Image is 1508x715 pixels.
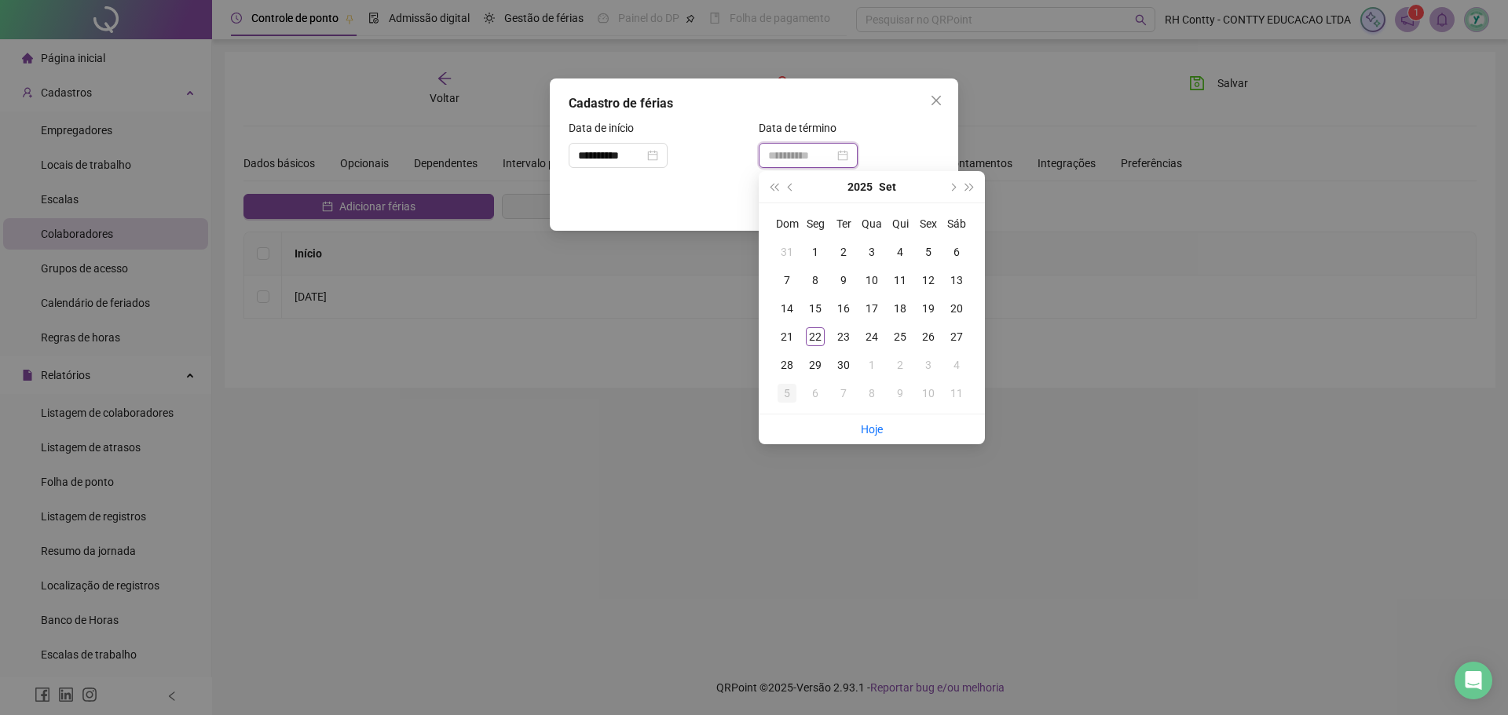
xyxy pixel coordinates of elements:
td: 2025-09-09 [829,266,858,294]
div: 6 [806,384,825,403]
td: 2025-09-17 [858,294,886,323]
td: 2025-10-10 [914,379,942,407]
div: 30 [834,356,853,374]
div: 14 [778,299,796,318]
td: 2025-09-07 [773,266,801,294]
div: 18 [891,299,910,318]
button: Close [924,88,949,113]
div: 8 [806,271,825,290]
td: 2025-10-04 [942,351,971,379]
td: 2025-09-06 [942,238,971,266]
th: Qui [886,210,914,238]
td: 2025-08-31 [773,238,801,266]
div: 10 [919,384,938,403]
div: 12 [919,271,938,290]
th: Sex [914,210,942,238]
th: Ter [829,210,858,238]
div: Cadastro de férias [569,94,939,113]
div: 10 [862,271,881,290]
td: 2025-10-07 [829,379,858,407]
td: 2025-10-01 [858,351,886,379]
td: 2025-10-09 [886,379,914,407]
td: 2025-09-25 [886,323,914,351]
div: 1 [862,356,881,374]
div: 17 [862,299,881,318]
div: 13 [947,271,966,290]
div: 20 [947,299,966,318]
td: 2025-09-28 [773,351,801,379]
label: Data de término [759,119,847,137]
td: 2025-09-14 [773,294,801,323]
td: 2025-10-11 [942,379,971,407]
div: 24 [862,327,881,346]
div: 23 [834,327,853,346]
td: 2025-10-08 [858,379,886,407]
th: Qua [858,210,886,238]
td: 2025-09-10 [858,266,886,294]
div: 11 [947,384,966,403]
button: year panel [847,171,873,202]
td: 2025-09-30 [829,351,858,379]
div: 26 [919,327,938,346]
td: 2025-09-23 [829,323,858,351]
div: 22 [806,327,825,346]
div: 15 [806,299,825,318]
td: 2025-09-03 [858,238,886,266]
th: Sáb [942,210,971,238]
td: 2025-10-06 [801,379,829,407]
div: 6 [947,243,966,261]
div: 4 [891,243,910,261]
th: Seg [801,210,829,238]
div: 16 [834,299,853,318]
a: Hoje [861,423,883,436]
button: prev-year [782,171,800,202]
button: super-next-year [961,171,979,202]
td: 2025-09-04 [886,238,914,266]
div: 2 [834,243,853,261]
button: next-year [943,171,961,202]
div: 5 [778,384,796,403]
td: 2025-09-26 [914,323,942,351]
div: 3 [862,243,881,261]
div: 21 [778,327,796,346]
div: 19 [919,299,938,318]
td: 2025-09-12 [914,266,942,294]
div: 4 [947,356,966,374]
div: 9 [891,384,910,403]
td: 2025-09-27 [942,323,971,351]
td: 2025-09-22 [801,323,829,351]
div: 2 [891,356,910,374]
div: 7 [778,271,796,290]
div: 31 [778,243,796,261]
div: 9 [834,271,853,290]
button: super-prev-year [765,171,782,202]
td: 2025-10-02 [886,351,914,379]
span: close [930,94,942,107]
td: 2025-09-08 [801,266,829,294]
div: 28 [778,356,796,374]
td: 2025-09-24 [858,323,886,351]
td: 2025-09-19 [914,294,942,323]
td: 2025-09-11 [886,266,914,294]
div: 3 [919,356,938,374]
td: 2025-10-03 [914,351,942,379]
label: Data de início [569,119,644,137]
td: 2025-09-01 [801,238,829,266]
div: Open Intercom Messenger [1455,662,1492,699]
div: 1 [806,243,825,261]
td: 2025-09-13 [942,266,971,294]
td: 2025-09-29 [801,351,829,379]
div: 25 [891,327,910,346]
td: 2025-09-20 [942,294,971,323]
td: 2025-09-05 [914,238,942,266]
td: 2025-09-02 [829,238,858,266]
td: 2025-09-16 [829,294,858,323]
td: 2025-10-05 [773,379,801,407]
td: 2025-09-21 [773,323,801,351]
div: 29 [806,356,825,374]
div: 7 [834,384,853,403]
div: 11 [891,271,910,290]
div: 27 [947,327,966,346]
td: 2025-09-18 [886,294,914,323]
div: 8 [862,384,881,403]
